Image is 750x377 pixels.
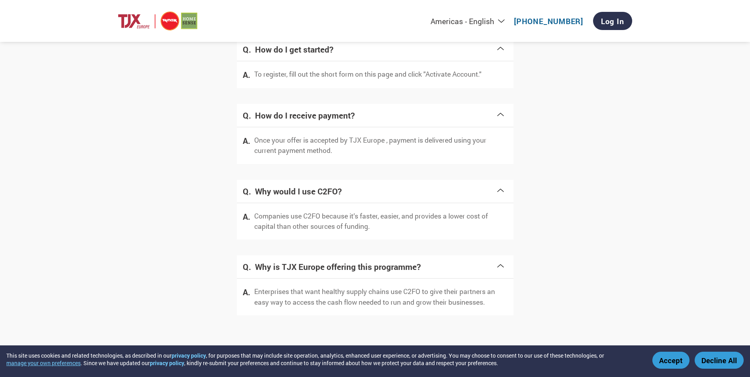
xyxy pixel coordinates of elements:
[118,10,197,32] img: TJX Europe
[254,211,508,232] p: Companies use C2FO because it’s faster, easier, and provides a lower cost of capital than other s...
[255,110,496,121] h4: How do I receive payment?
[6,352,641,367] div: This site uses cookies and related technologies, as described in our , for purposes that may incl...
[593,12,632,30] a: Log In
[255,44,496,55] h4: How do I get started?
[254,287,508,307] p: Enterprises that want healthy supply chains use C2FO to give their partners an easy way to access...
[514,16,583,26] a: [PHONE_NUMBER]
[254,69,482,79] p: To register, fill out the short form on this page and click "Activate Account."
[255,186,496,197] h4: Why would I use C2FO?
[172,352,206,359] a: privacy policy
[254,135,508,156] p: Once your offer is accepted by TJX Europe , payment is delivered using your current payment method.
[255,261,496,272] h4: Why is TJX Europe offering this programme?
[150,359,184,367] a: privacy policy
[652,352,690,369] button: Accept
[6,359,81,367] button: manage your own preferences
[695,352,744,369] button: Decline All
